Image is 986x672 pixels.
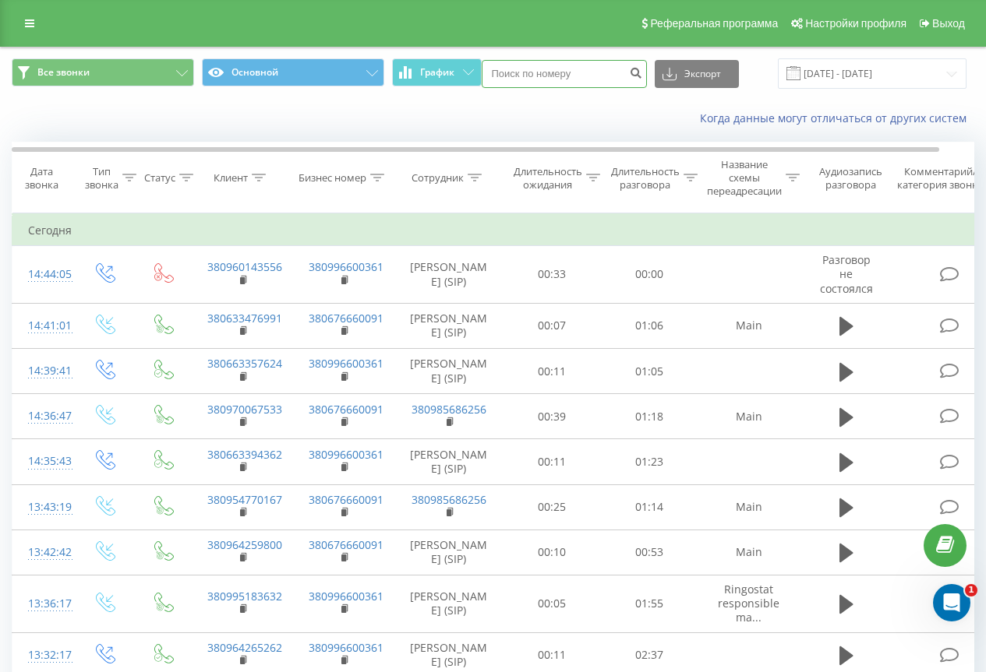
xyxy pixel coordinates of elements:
[309,589,383,603] a: 380996600361
[514,165,582,192] div: Длительность ожидания
[299,171,366,185] div: Бизнес номер
[412,402,486,417] a: 380985686256
[394,439,504,484] td: [PERSON_NAME] (SIP)
[392,58,482,86] button: График
[207,311,282,325] a: 380633476991
[504,349,601,394] td: 00:11
[207,259,282,274] a: 380960143556
[202,58,384,86] button: Основной
[504,303,601,348] td: 00:07
[698,394,800,439] td: Main
[207,589,282,603] a: 380995183632
[28,259,59,290] div: 14:44:05
[482,60,647,88] input: Поиск по номеру
[28,589,59,619] div: 13:36:17
[504,246,601,304] td: 00:33
[207,356,282,371] a: 380663357624
[707,158,782,198] div: Название схемы переадресации
[895,165,986,192] div: Комментарий/категория звонка
[28,311,59,341] div: 14:41:01
[932,17,965,30] span: Выход
[309,259,383,274] a: 380996600361
[309,447,383,462] a: 380996600361
[601,394,698,439] td: 01:18
[309,311,383,325] a: 380676660091
[965,584,977,596] span: 1
[394,303,504,348] td: [PERSON_NAME] (SIP)
[85,165,118,192] div: Тип звонка
[650,17,778,30] span: Реферальная программа
[412,492,486,507] a: 380985686256
[28,356,59,386] div: 14:39:41
[813,165,889,192] div: Аудиозапись разговора
[12,58,194,86] button: Все звонки
[309,402,383,417] a: 380676660091
[309,492,383,507] a: 380676660091
[698,303,800,348] td: Main
[214,171,248,185] div: Клиент
[207,537,282,552] a: 380964259800
[394,349,504,394] td: [PERSON_NAME] (SIP)
[28,492,59,522] div: 13:43:19
[309,356,383,371] a: 380996600361
[698,484,800,530] td: Main
[504,530,601,575] td: 00:10
[820,252,873,295] span: Разговор не состоялся
[28,401,59,431] div: 14:36:47
[28,537,59,568] div: 13:42:42
[144,171,175,185] div: Статус
[309,640,383,655] a: 380996600361
[611,165,680,192] div: Длительность разговора
[504,484,601,530] td: 00:25
[394,530,504,575] td: [PERSON_NAME] (SIP)
[28,640,59,670] div: 13:32:17
[207,447,282,462] a: 380663394362
[420,67,454,78] span: График
[933,584,970,621] iframe: Intercom live chat
[394,575,504,632] td: [PERSON_NAME] (SIP)
[601,303,698,348] td: 01:06
[28,446,59,477] div: 14:35:43
[698,530,800,575] td: Main
[601,575,698,632] td: 01:55
[504,575,601,632] td: 00:05
[207,402,282,417] a: 380970067533
[601,439,698,484] td: 01:23
[805,17,906,30] span: Настройки профиля
[37,66,90,79] span: Все звонки
[655,60,739,88] button: Экспорт
[601,530,698,575] td: 00:53
[601,246,698,304] td: 00:00
[718,582,779,625] span: Ringostat responsible ma...
[207,640,282,655] a: 380964265262
[412,171,464,185] div: Сотрудник
[12,165,70,192] div: Дата звонка
[601,484,698,530] td: 01:14
[394,246,504,304] td: [PERSON_NAME] (SIP)
[601,349,698,394] td: 01:05
[504,439,601,484] td: 00:11
[504,394,601,439] td: 00:39
[700,111,974,125] a: Когда данные могут отличаться от других систем
[309,537,383,552] a: 380676660091
[207,492,282,507] a: 380954770167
